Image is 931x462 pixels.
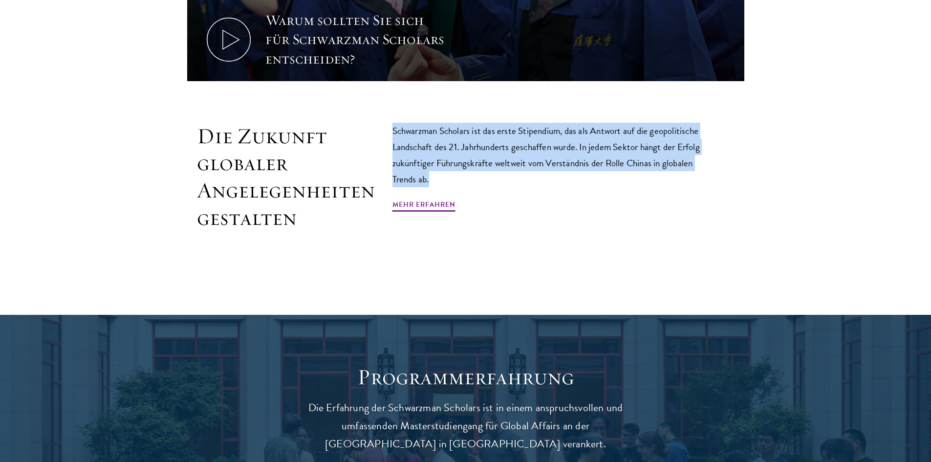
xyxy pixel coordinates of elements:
[197,122,375,231] font: Die Zukunft globaler Angelegenheiten gestalten
[392,197,455,214] a: Mehr erfahren
[392,124,700,186] font: Schwarzman Scholars ist das erste Stipendium, das als Antwort auf die geopolitische Landschaft de...
[392,199,455,209] font: Mehr erfahren
[265,10,444,68] font: Warum sollten Sie sich für Schwarzman Scholars entscheiden?
[357,363,574,391] font: Programmerfahrung
[308,399,623,452] font: Die Erfahrung der Schwarzman Scholars ist in einem anspruchsvollen und umfassenden Masterstudieng...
